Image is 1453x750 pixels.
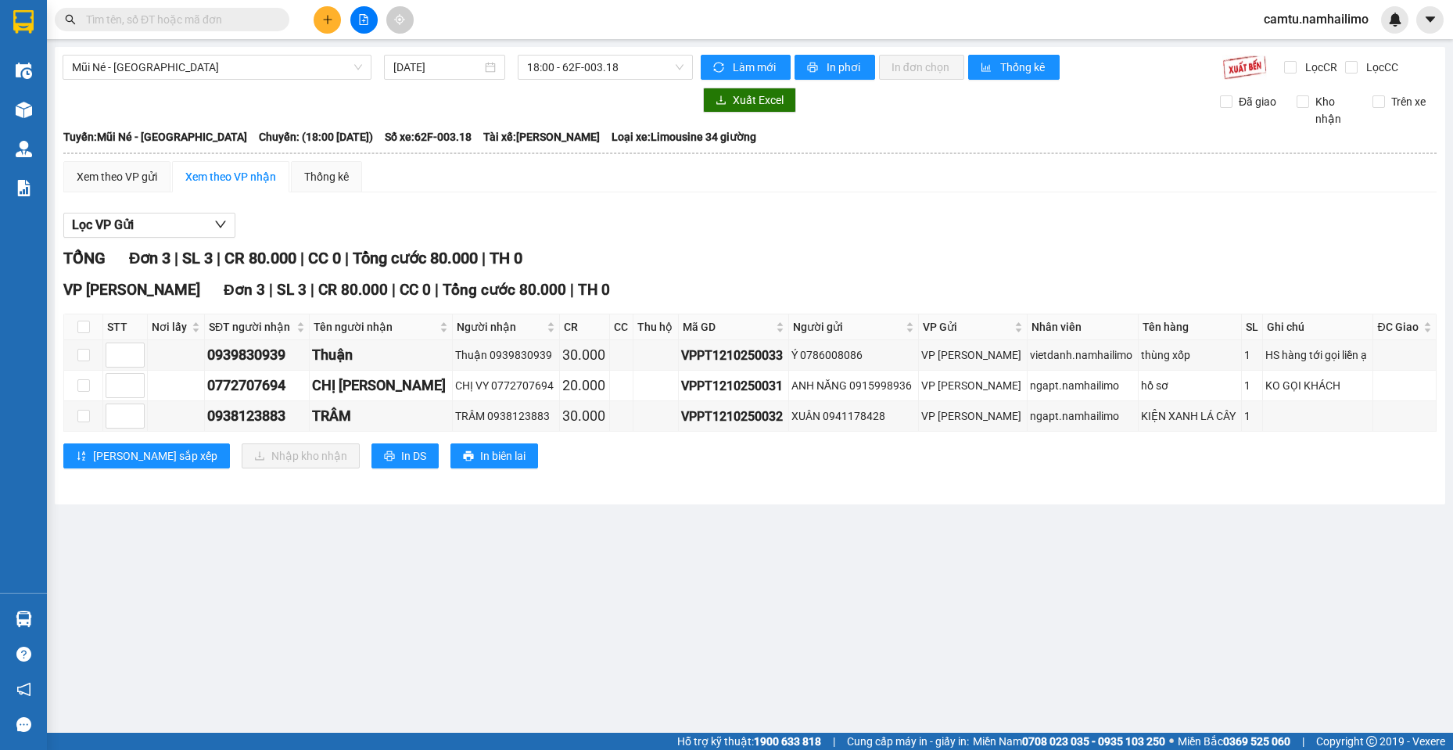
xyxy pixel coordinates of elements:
span: TH 0 [490,249,522,267]
strong: 0708 023 035 - 0935 103 250 [1022,735,1165,748]
span: aim [394,14,405,25]
li: Nam Hải Limousine [8,8,227,66]
span: printer [807,62,820,74]
div: VPPT1210250032 [681,407,786,426]
span: SL 3 [182,249,213,267]
div: Ý 0786008086 [791,346,916,364]
span: question-circle [16,647,31,662]
span: | [570,281,574,299]
div: 0772707694 [207,375,307,397]
td: VP Phan Thiết [919,340,1028,371]
span: | [345,249,349,267]
span: Nơi lấy [152,318,188,336]
td: 0939830939 [205,340,310,371]
div: 20.000 [562,375,607,397]
div: 1 [1244,407,1261,425]
span: Chuyến: (18:00 [DATE]) [259,128,373,145]
span: CC 0 [400,281,431,299]
span: | [833,733,835,750]
span: printer [384,450,395,463]
span: Người gửi [793,318,902,336]
span: In biên lai [480,447,526,465]
span: | [435,281,439,299]
button: printerIn DS [371,443,439,468]
td: VPPT1210250032 [679,401,789,432]
td: 0938123883 [205,401,310,432]
div: Xem theo VP nhận [185,168,276,185]
b: Tuyến: Mũi Né - [GEOGRAPHIC_DATA] [63,131,247,143]
img: warehouse-icon [16,141,32,157]
div: ANH NĂNG 0915998936 [791,377,916,394]
img: logo.jpg [8,8,63,63]
span: camtu.namhailimo [1251,9,1381,29]
img: solution-icon [16,180,32,196]
div: CHỊ [PERSON_NAME] [312,375,450,397]
div: 0939830939 [207,344,307,366]
span: [PERSON_NAME] sắp xếp [93,447,217,465]
span: | [310,281,314,299]
span: SĐT người nhận [209,318,293,336]
span: Hỗ trợ kỹ thuật: [677,733,821,750]
span: | [392,281,396,299]
span: CC 0 [308,249,341,267]
th: CC [610,314,633,340]
span: Tên người nhận [314,318,436,336]
li: VP VP [PERSON_NAME] [108,84,208,119]
span: ĐC Giao [1377,318,1419,336]
span: TH 0 [578,281,610,299]
th: STT [103,314,148,340]
span: SL 3 [277,281,307,299]
span: VP [PERSON_NAME] [63,281,200,299]
img: warehouse-icon [16,611,32,627]
span: Miền Nam [973,733,1165,750]
td: VPPT1210250031 [679,371,789,401]
span: Lọc CC [1360,59,1401,76]
button: sort-ascending[PERSON_NAME] sắp xếp [63,443,230,468]
span: 18:00 - 62F-003.18 [527,56,683,79]
div: VPPT1210250033 [681,346,786,365]
div: TRÂM [312,405,450,427]
div: XUÂN 0941178428 [791,407,916,425]
span: Tổng cước 80.000 [443,281,566,299]
span: | [482,249,486,267]
button: plus [314,6,341,34]
strong: 0369 525 060 [1223,735,1290,748]
span: In DS [401,447,426,465]
img: 9k= [1222,55,1267,80]
span: Kho nhận [1309,93,1362,127]
div: KIỆN XANH LÁ CÂY [1141,407,1239,425]
div: ngapt.namhailimo [1030,407,1135,425]
span: message [16,717,31,732]
span: file-add [358,14,369,25]
button: aim [386,6,414,34]
div: thùng xốp [1141,346,1239,364]
td: CHỊ VY [310,371,453,401]
td: VPPT1210250033 [679,340,789,371]
span: plus [322,14,333,25]
div: 1 [1244,377,1261,394]
strong: 1900 633 818 [754,735,821,748]
td: 0772707694 [205,371,310,401]
button: downloadXuất Excel [703,88,796,113]
th: SL [1242,314,1264,340]
span: Cung cấp máy in - giấy in: [847,733,969,750]
div: vietdanh.namhailimo [1030,346,1135,364]
button: In đơn chọn [879,55,964,80]
div: VPPT1210250031 [681,376,786,396]
li: VP VP [PERSON_NAME] Lão [8,84,108,136]
span: Đã giao [1232,93,1283,110]
span: Tài xế: [PERSON_NAME] [483,128,600,145]
button: bar-chartThống kê [968,55,1060,80]
span: | [269,281,273,299]
div: KO GỌI KHÁCH [1265,377,1370,394]
div: VP [PERSON_NAME] [921,377,1024,394]
span: Mũi Né - Sài Gòn [72,56,362,79]
span: Lọc VP Gửi [72,215,134,235]
span: sort-ascending [76,450,87,463]
span: Tổng cước 80.000 [353,249,478,267]
div: TRÂM 0938123883 [455,407,557,425]
div: CHỊ VY 0772707694 [455,377,557,394]
span: TỔNG [63,249,106,267]
th: Tên hàng [1139,314,1242,340]
button: syncLàm mới [701,55,791,80]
